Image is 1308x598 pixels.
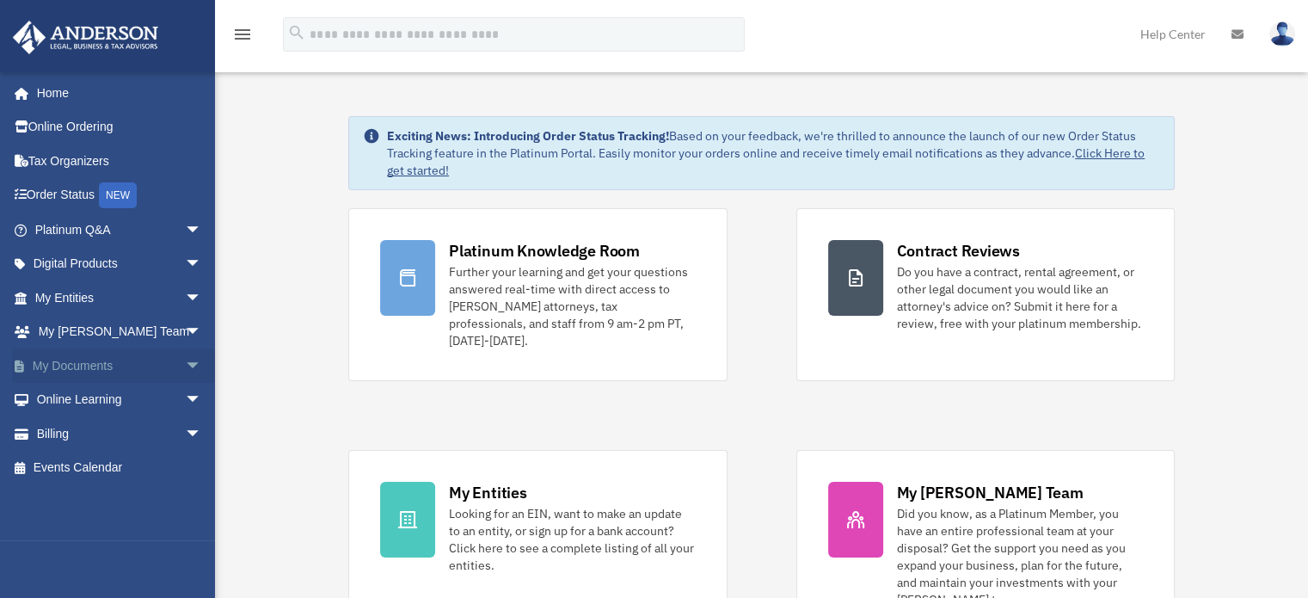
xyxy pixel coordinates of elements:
[185,348,219,384] span: arrow_drop_down
[185,247,219,282] span: arrow_drop_down
[12,451,228,485] a: Events Calendar
[12,247,228,281] a: Digital Productsarrow_drop_down
[449,240,640,262] div: Platinum Knowledge Room
[185,416,219,452] span: arrow_drop_down
[12,383,228,417] a: Online Learningarrow_drop_down
[12,348,228,383] a: My Documentsarrow_drop_down
[449,505,695,574] div: Looking for an EIN, want to make an update to an entity, or sign up for a bank account? Click her...
[387,128,669,144] strong: Exciting News: Introducing Order Status Tracking!
[387,127,1160,179] div: Based on your feedback, we're thrilled to announce the launch of our new Order Status Tracking fe...
[287,23,306,42] i: search
[12,315,228,349] a: My [PERSON_NAME] Teamarrow_drop_down
[897,263,1143,332] div: Do you have a contract, rental agreement, or other legal document you would like an attorney's ad...
[449,482,526,503] div: My Entities
[12,110,228,145] a: Online Ordering
[12,281,228,315] a: My Entitiesarrow_drop_down
[232,24,253,45] i: menu
[185,383,219,418] span: arrow_drop_down
[12,76,219,110] a: Home
[897,240,1020,262] div: Contract Reviews
[1269,22,1295,46] img: User Pic
[12,144,228,178] a: Tax Organizers
[8,21,163,54] img: Anderson Advisors Platinum Portal
[12,178,228,213] a: Order StatusNEW
[12,213,228,247] a: Platinum Q&Aarrow_drop_down
[185,315,219,350] span: arrow_drop_down
[185,281,219,316] span: arrow_drop_down
[232,30,253,45] a: menu
[449,263,695,349] div: Further your learning and get your questions answered real-time with direct access to [PERSON_NAM...
[897,482,1084,503] div: My [PERSON_NAME] Team
[348,208,727,381] a: Platinum Knowledge Room Further your learning and get your questions answered real-time with dire...
[387,145,1145,178] a: Click Here to get started!
[12,416,228,451] a: Billingarrow_drop_down
[185,213,219,248] span: arrow_drop_down
[796,208,1175,381] a: Contract Reviews Do you have a contract, rental agreement, or other legal document you would like...
[99,182,137,208] div: NEW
